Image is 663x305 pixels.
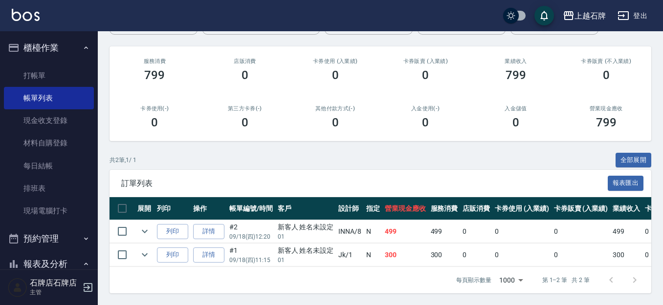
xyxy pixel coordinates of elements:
h3: 0 [512,116,519,129]
div: 上越石牌 [575,10,606,22]
h2: 營業現金應收 [573,105,640,112]
th: 帳單編號/時間 [227,197,275,220]
th: 操作 [191,197,227,220]
td: 0 [492,244,552,266]
h3: 799 [506,68,526,82]
img: Logo [12,9,40,21]
td: 300 [428,244,461,266]
p: 01 [278,232,334,241]
h2: 其他付款方式(-) [302,105,369,112]
a: 報表匯出 [608,178,644,187]
td: #1 [227,244,275,266]
h3: 0 [242,68,248,82]
button: 列印 [157,224,188,239]
h5: 石牌店石牌店 [30,278,80,288]
th: 設計師 [336,197,364,220]
p: 09/18 (四) 11:15 [229,256,273,264]
td: N [364,220,382,243]
h3: 0 [332,68,339,82]
a: 現場電腦打卡 [4,200,94,222]
td: 0 [460,244,492,266]
img: Person [8,278,27,297]
h3: 0 [603,68,610,82]
th: 列印 [155,197,191,220]
p: 主管 [30,288,80,297]
a: 帳單列表 [4,87,94,109]
h3: 0 [242,116,248,129]
a: 排班表 [4,177,94,200]
td: N [364,244,382,266]
h3: 0 [332,116,339,129]
a: 詳情 [193,224,224,239]
h3: 0 [151,116,158,129]
th: 卡券販賣 (入業績) [552,197,611,220]
td: 300 [382,244,428,266]
h3: 799 [144,68,165,82]
th: 店販消費 [460,197,492,220]
p: 01 [278,256,334,264]
button: 列印 [157,247,188,263]
td: 0 [492,220,552,243]
th: 指定 [364,197,382,220]
button: 全部展開 [616,153,652,168]
p: 09/18 (四) 12:20 [229,232,273,241]
td: 0 [552,220,611,243]
a: 現金收支登錄 [4,109,94,132]
a: 打帳單 [4,64,94,87]
th: 營業現金應收 [382,197,428,220]
h3: 0 [422,116,429,129]
span: 訂單列表 [121,179,608,188]
button: expand row [137,247,152,262]
a: 材料自購登錄 [4,132,94,154]
button: save [534,6,554,25]
h3: 799 [596,116,617,129]
button: 登出 [614,7,651,25]
td: 499 [428,220,461,243]
th: 客戶 [275,197,336,220]
th: 卡券使用 (入業績) [492,197,552,220]
td: Jk /1 [336,244,364,266]
td: 499 [382,220,428,243]
td: 499 [610,220,642,243]
h2: 入金儲值 [483,105,550,112]
h3: 0 [422,68,429,82]
h2: 卡券販賣 (不入業績) [573,58,640,64]
div: 1000 [495,267,527,293]
h2: 店販消費 [212,58,279,64]
p: 第 1–2 筆 共 2 筆 [542,276,590,285]
td: INNA /8 [336,220,364,243]
button: 預約管理 [4,226,94,251]
td: 0 [552,244,611,266]
button: 上越石牌 [559,6,610,26]
p: 每頁顯示數量 [456,276,491,285]
td: 0 [460,220,492,243]
h2: 入金使用(-) [392,105,459,112]
div: 新客人 姓名未設定 [278,245,334,256]
button: 報表及分析 [4,251,94,277]
td: 300 [610,244,642,266]
h2: 卡券使用 (入業績) [302,58,369,64]
h2: 業績收入 [483,58,550,64]
th: 展開 [135,197,155,220]
a: 詳情 [193,247,224,263]
h2: 第三方卡券(-) [212,105,279,112]
th: 業績收入 [610,197,642,220]
a: 每日結帳 [4,155,94,177]
th: 服務消費 [428,197,461,220]
h2: 卡券販賣 (入業績) [392,58,459,64]
div: 新客人 姓名未設定 [278,222,334,232]
button: 櫃檯作業 [4,35,94,61]
button: expand row [137,224,152,239]
p: 共 2 筆, 1 / 1 [110,156,136,164]
h3: 服務消費 [121,58,188,64]
td: #2 [227,220,275,243]
button: 報表匯出 [608,176,644,191]
h2: 卡券使用(-) [121,105,188,112]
